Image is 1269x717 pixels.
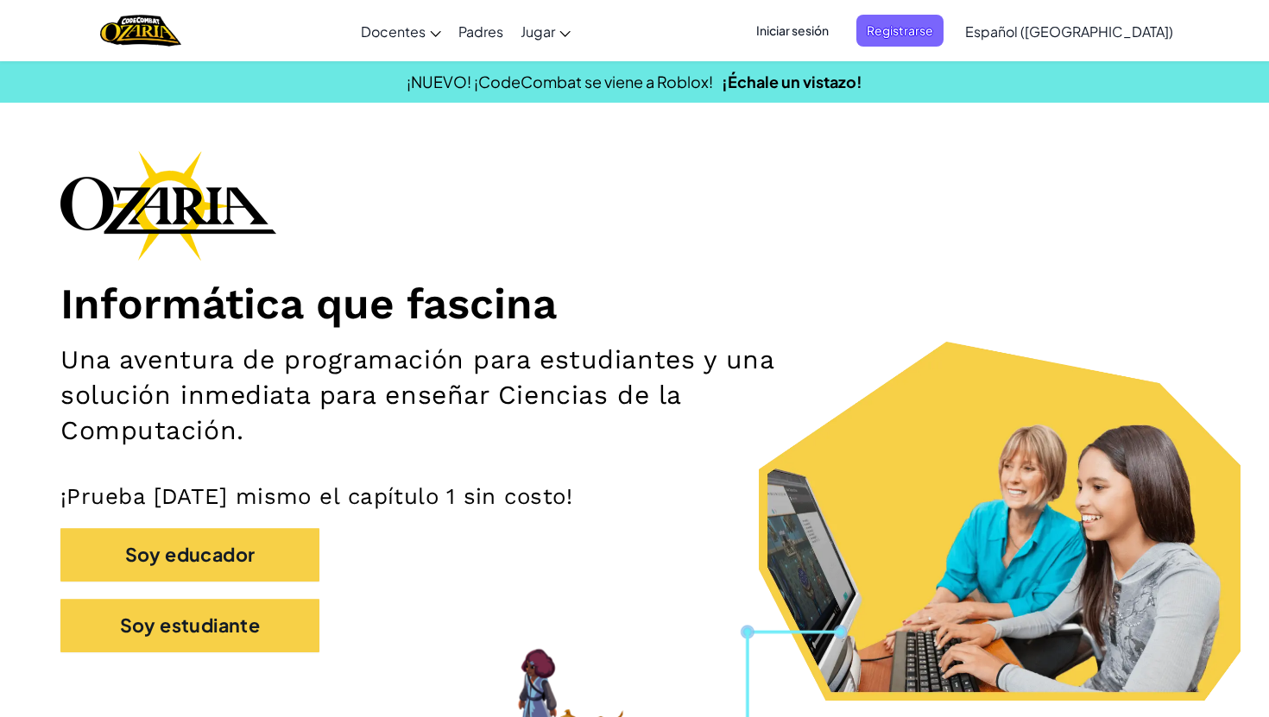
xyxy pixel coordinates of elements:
[361,22,426,41] span: Docentes
[60,343,830,449] h2: Una aventura de programación para estudiantes y una solución inmediata para enseñar Ciencias de l...
[856,15,944,47] button: Registrarse
[722,72,862,91] a: ¡Échale un vistazo!
[352,8,450,54] a: Docentes
[60,278,1209,330] h1: Informática que fascina
[746,15,839,47] button: Iniciar sesión
[60,482,1209,510] p: ¡Prueba [DATE] mismo el capítulo 1 sin costo!
[965,22,1173,41] span: Español ([GEOGRAPHIC_DATA])
[100,13,180,48] a: Ozaria by CodeCombat logo
[100,13,180,48] img: Home
[407,72,713,91] span: ¡NUEVO! ¡CodeCombat se viene a Roblox!
[60,599,319,652] button: Soy estudiante
[512,8,579,54] a: Jugar
[450,8,512,54] a: Padres
[521,22,555,41] span: Jugar
[60,528,319,582] button: Soy educador
[60,150,276,261] img: Ozaria branding logo
[956,8,1182,54] a: Español ([GEOGRAPHIC_DATA])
